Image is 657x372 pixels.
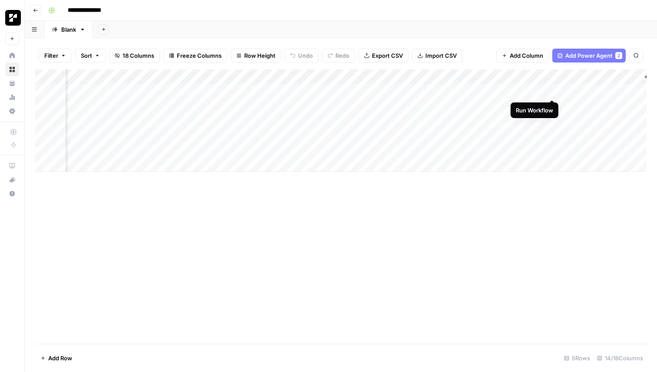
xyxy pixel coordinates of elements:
[615,52,622,59] div: 2
[5,104,19,118] a: Settings
[322,49,355,63] button: Redo
[5,173,19,187] button: What's new?
[358,49,408,63] button: Export CSV
[5,63,19,76] a: Browse
[516,106,553,115] div: Run Workflow
[412,49,462,63] button: Import CSV
[298,51,313,60] span: Undo
[123,51,154,60] span: 18 Columns
[109,49,160,63] button: 18 Columns
[6,173,19,186] div: What's new?
[335,51,349,60] span: Redo
[81,51,92,60] span: Sort
[285,49,319,63] button: Undo
[5,7,19,29] button: Workspace: Replo
[5,90,19,104] a: Usage
[163,49,227,63] button: Freeze Columns
[552,49,626,63] button: Add Power Agent2
[425,51,457,60] span: Import CSV
[5,10,21,26] img: Replo Logo
[35,351,77,365] button: Add Row
[496,49,549,63] button: Add Column
[177,51,222,60] span: Freeze Columns
[617,52,620,59] span: 2
[244,51,275,60] span: Row Height
[231,49,281,63] button: Row Height
[5,159,19,173] a: AirOps Academy
[372,51,403,60] span: Export CSV
[5,187,19,201] button: Help + Support
[75,49,106,63] button: Sort
[61,25,76,34] div: Blank
[5,49,19,63] a: Home
[565,51,613,60] span: Add Power Agent
[561,351,594,365] div: 5 Rows
[44,21,93,38] a: Blank
[39,49,72,63] button: Filter
[48,354,72,362] span: Add Row
[44,51,58,60] span: Filter
[594,351,647,365] div: 14/18 Columns
[5,76,19,90] a: Your Data
[510,51,543,60] span: Add Column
